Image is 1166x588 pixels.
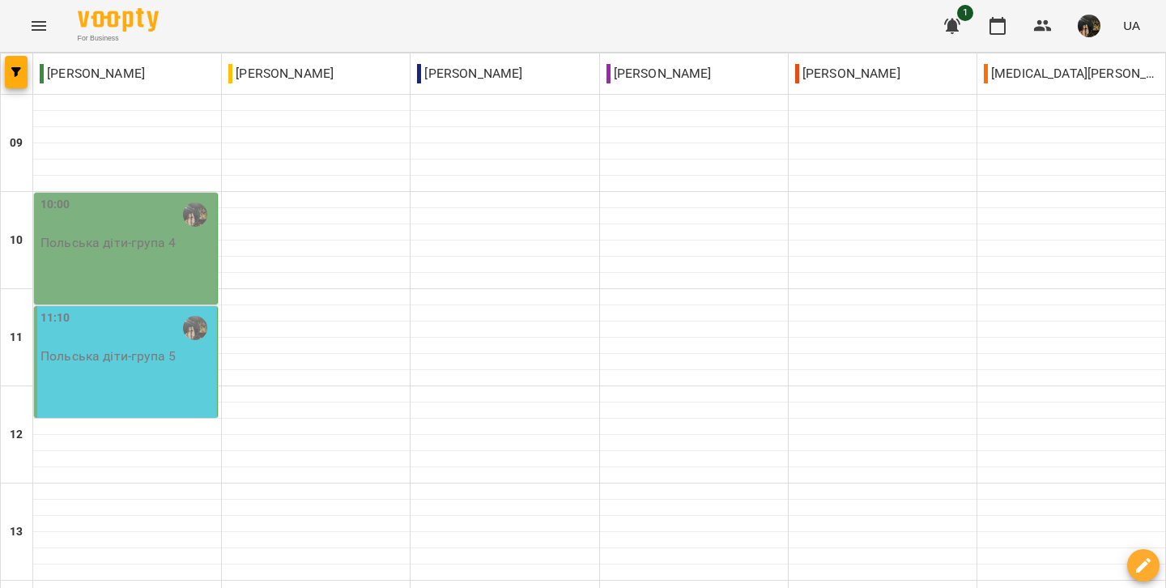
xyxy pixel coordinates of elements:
[10,232,23,249] h6: 10
[40,233,214,253] p: Польська діти - група 4
[417,64,522,83] p: [PERSON_NAME]
[795,64,900,83] p: [PERSON_NAME]
[78,33,159,44] span: For Business
[1117,11,1147,40] button: UA
[183,316,207,340] img: Карпчук Віолетта
[78,8,159,32] img: Voopty Logo
[19,6,58,45] button: Menu
[957,5,973,21] span: 1
[40,64,145,83] p: [PERSON_NAME]
[183,202,207,227] img: Карпчук Віолетта
[984,64,1159,83] p: [MEDICAL_DATA][PERSON_NAME] Carlmaris
[1123,17,1140,34] span: UA
[40,196,70,214] label: 10:00
[228,64,334,83] p: [PERSON_NAME]
[10,329,23,347] h6: 11
[10,426,23,444] h6: 12
[10,523,23,541] h6: 13
[10,134,23,152] h6: 09
[40,347,214,366] p: Польська діти - група 5
[40,309,70,327] label: 11:10
[1078,15,1100,37] img: 5701ce26c8a38a6089bfb9008418fba1.jpg
[606,64,712,83] p: [PERSON_NAME]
